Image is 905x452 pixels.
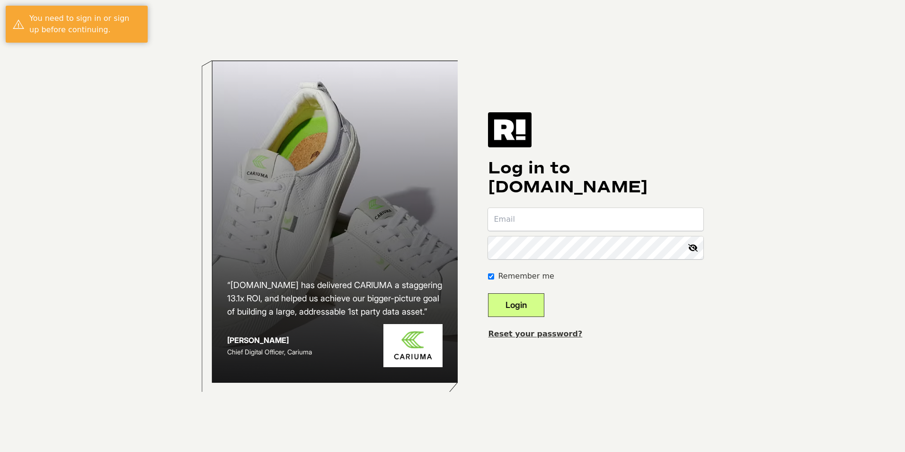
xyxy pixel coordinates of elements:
button: Login [488,293,544,317]
img: Cariuma [383,324,443,367]
input: Email [488,208,703,231]
label: Remember me [498,271,554,282]
a: Reset your password? [488,329,582,338]
img: Retention.com [488,112,532,147]
span: Chief Digital Officer, Cariuma [227,348,312,356]
h2: “[DOMAIN_NAME] has delivered CARIUMA a staggering 13.1x ROI, and helped us achieve our bigger-pic... [227,279,443,318]
strong: [PERSON_NAME] [227,335,289,345]
div: You need to sign in or sign up before continuing. [29,13,141,36]
h1: Log in to [DOMAIN_NAME] [488,159,703,197]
